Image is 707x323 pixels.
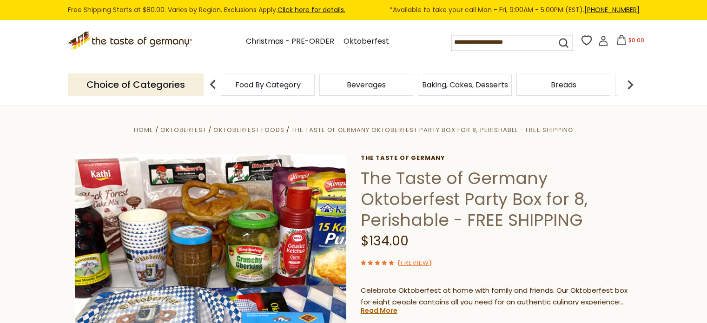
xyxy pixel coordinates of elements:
a: Read More [361,306,397,315]
span: $0.00 [628,36,644,44]
a: 1 Review [400,258,429,268]
button: $0.00 [610,35,650,49]
a: The Taste of Germany [361,154,633,162]
h1: The Taste of Germany Oktoberfest Party Box for 8, Perishable - FREE SHIPPING [361,168,633,231]
span: $134.00 [361,232,409,250]
a: Click here for details. [278,5,345,14]
a: Food By Category [235,81,301,88]
p: Celebrate Oktoberfest at home with family and friends. Our Oktoberfest box for eight people conta... [361,285,633,308]
a: Oktoberfest [160,125,206,134]
span: *Available to take your call Mon - Fri, 9:00AM - 5:00PM (EST). [390,5,640,15]
a: [PHONE_NUMBER] [584,5,640,14]
a: Christmas - PRE-ORDER [246,35,334,48]
a: Beverages [347,81,386,88]
a: Home [134,125,153,134]
img: previous arrow [204,75,222,94]
a: Baking, Cakes, Desserts [422,81,508,88]
a: The Taste of Germany Oktoberfest Party Box for 8, Perishable - FREE SHIPPING [291,125,573,134]
img: next arrow [621,75,640,94]
span: ( ) [397,258,432,267]
p: Choice of Categories [68,73,204,96]
a: Breads [551,81,576,88]
a: Oktoberfest [344,35,389,48]
a: Oktoberfest Foods [213,125,284,134]
div: Free Shipping Starts at $80.00. Varies by Region. Exclusions Apply. [68,5,640,15]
